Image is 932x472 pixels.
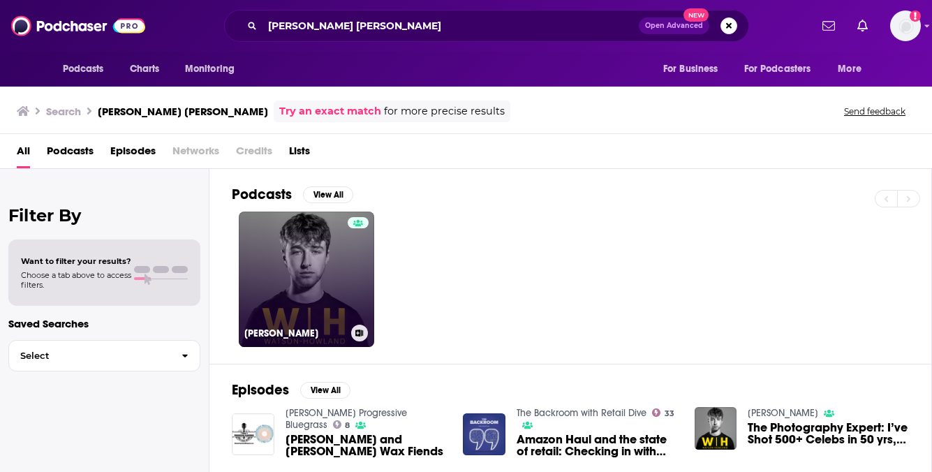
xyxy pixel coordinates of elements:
[232,186,292,203] h2: Podcasts
[232,413,274,456] img: Kris Howland and Heady Wax Fiends
[840,105,910,117] button: Send feedback
[517,407,646,419] a: The Backroom with Retail Dive
[232,186,353,203] a: PodcastsView All
[185,59,235,79] span: Monitoring
[110,140,156,168] a: Episodes
[910,10,921,22] svg: Add a profile image
[663,59,718,79] span: For Business
[286,434,447,457] span: [PERSON_NAME] and [PERSON_NAME] Wax Fiends
[852,14,873,38] a: Show notifications dropdown
[279,103,381,119] a: Try an exact match
[303,186,353,203] button: View All
[653,56,736,82] button: open menu
[130,59,160,79] span: Charts
[463,413,505,456] img: Amazon Haul and the state of retail: Checking in with Rick Watson
[735,56,831,82] button: open menu
[748,422,909,445] a: The Photography Expert: I’ve Shot 500+ Celebs in 50 yrs, Your Photos Suck, I Know How To Fix Them...
[232,381,289,399] h2: Episodes
[665,411,674,417] span: 33
[838,59,861,79] span: More
[17,140,30,168] a: All
[748,407,818,419] a: Watson-Howland
[232,381,350,399] a: EpisodesView All
[345,422,350,429] span: 8
[11,13,145,39] img: Podchaser - Follow, Share and Rate Podcasts
[244,327,346,339] h3: [PERSON_NAME]
[175,56,253,82] button: open menu
[46,105,81,118] h3: Search
[98,105,268,118] h3: [PERSON_NAME] [PERSON_NAME]
[8,340,200,371] button: Select
[890,10,921,41] button: Show profile menu
[9,351,170,360] span: Select
[239,212,374,347] a: [PERSON_NAME]
[652,408,674,417] a: 33
[517,434,678,457] a: Amazon Haul and the state of retail: Checking in with Rick Watson
[300,382,350,399] button: View All
[289,140,310,168] a: Lists
[21,270,131,290] span: Choose a tab above to access filters.
[744,59,811,79] span: For Podcasters
[828,56,879,82] button: open menu
[21,256,131,266] span: Want to filter your results?
[286,434,447,457] a: Kris Howland and Heady Wax Fiends
[817,14,841,38] a: Show notifications dropdown
[645,22,703,29] span: Open Advanced
[890,10,921,41] span: Logged in as heidi.egloff
[639,17,709,34] button: Open AdvancedNew
[224,10,749,42] div: Search podcasts, credits, & more...
[262,15,639,37] input: Search podcasts, credits, & more...
[121,56,168,82] a: Charts
[517,434,678,457] span: Amazon Haul and the state of retail: Checking in with [PERSON_NAME]
[8,317,200,330] p: Saved Searches
[384,103,505,119] span: for more precise results
[695,407,737,450] img: The Photography Expert: I’ve Shot 500+ Celebs in 50 yrs, Your Photos Suck, I Know How To Fix Them...
[286,407,407,431] a: T Shaw's Progressive Bluegrass
[53,56,122,82] button: open menu
[172,140,219,168] span: Networks
[8,205,200,226] h2: Filter By
[683,8,709,22] span: New
[236,140,272,168] span: Credits
[47,140,94,168] a: Podcasts
[63,59,104,79] span: Podcasts
[333,420,350,429] a: 8
[890,10,921,41] img: User Profile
